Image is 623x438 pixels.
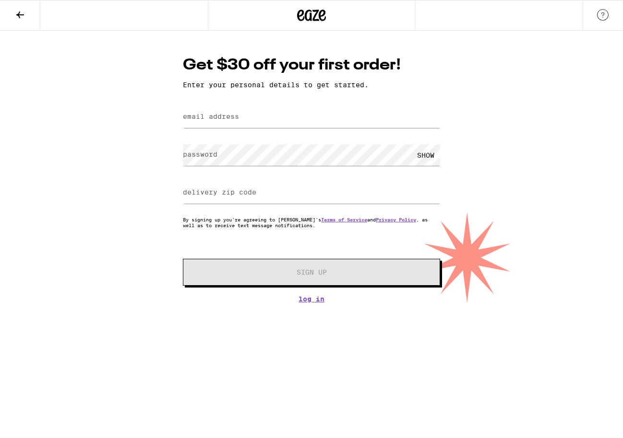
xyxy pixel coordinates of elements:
[183,217,440,228] p: By signing up you're agreeing to [PERSON_NAME]'s and , as well as to receive text message notific...
[183,55,440,76] h1: Get $30 off your first order!
[183,113,239,120] label: email address
[321,217,367,222] a: Terms of Service
[183,295,440,303] a: Log In
[411,144,440,166] div: SHOW
[297,269,327,276] span: Sign Up
[183,182,440,204] input: delivery zip code
[183,81,440,89] p: Enter your personal details to get started.
[183,106,440,128] input: email address
[376,217,416,222] a: Privacy Policy
[183,150,217,158] label: password
[183,259,440,286] button: Sign Up
[183,188,256,196] label: delivery zip code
